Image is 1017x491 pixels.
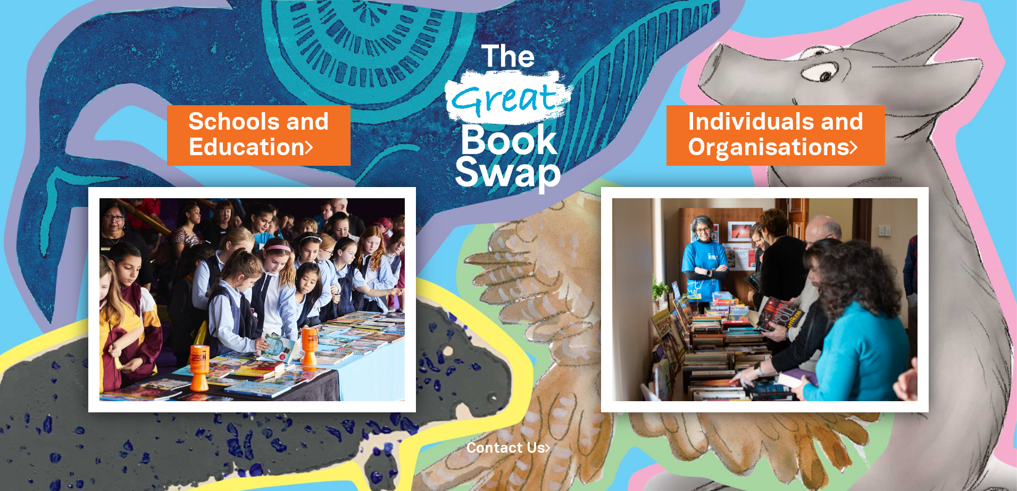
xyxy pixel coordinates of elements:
a: Individuals andOrganisations [688,106,864,165]
a: Contact Us [466,442,551,455]
img: Great Bookswap logo [432,13,586,216]
img: Individuals and Organisations [601,187,928,412]
a: Schools andEducation [188,106,329,165]
img: Schools and Education [88,187,415,412]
